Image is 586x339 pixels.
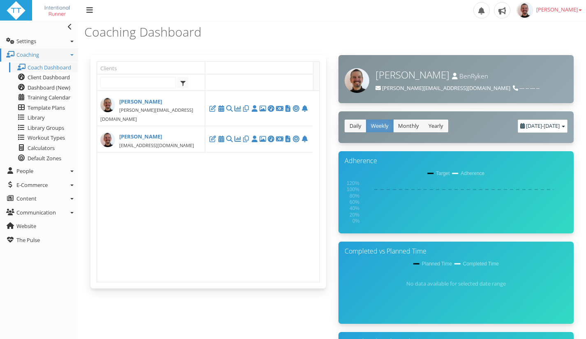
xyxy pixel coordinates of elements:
a: Progress images [259,104,267,112]
a: Library Groups [9,123,77,133]
span: Coach Dashboard [28,64,71,71]
text: 0% [352,218,360,224]
a: Dashboard (New) [9,83,77,93]
a: Profile [250,135,259,143]
a: Coach Dashboard [9,62,77,73]
h3: Adherence [345,157,568,165]
a: Default Zones [9,153,77,164]
span: Training Calendar [28,94,70,101]
a: Performance [234,135,242,143]
span: Client Dashboard [28,74,70,81]
a: Monthly [393,120,424,132]
img: f8fe0c634f4026adfcfc8096b3aed953 [517,2,533,18]
span: Template Plans [28,104,65,111]
a: [PERSON_NAME] [100,97,202,106]
a: Profile [250,104,259,112]
a: Client Training Dashboard [267,135,275,143]
text: 120% [347,180,359,186]
a: Calculators [9,143,77,153]
text: 40% [350,205,359,211]
a: Library [9,113,77,123]
a: Account [276,135,284,143]
span: People [16,167,33,175]
span: BenRyken [459,71,488,81]
span: Calculators [28,144,55,152]
span: Email [375,84,510,92]
a: Weekly [366,120,394,132]
a: Training Zones [292,135,300,143]
a: Training Calendar [9,92,77,103]
a: Submitted Forms [284,104,292,112]
span: Communication [16,209,56,216]
a: Performance [234,104,242,112]
span: The Pulse [16,236,40,244]
small: Username [452,71,488,81]
a: Clients [100,62,205,74]
a: Training Calendar [217,104,225,112]
span: select [178,77,188,88]
span: [PERSON_NAME] [536,6,582,13]
small: [EMAIL_ADDRESS][DOMAIN_NAME] [119,142,194,148]
span: --- -- --- -- [519,84,540,92]
a: Edit Client [208,104,217,112]
span: Phone number [513,84,540,92]
span: Content [16,195,37,202]
a: Yearly [424,120,448,132]
span: Settings [16,37,36,45]
div: - [518,120,567,133]
a: Training Zones [292,104,300,112]
a: Notifications [300,135,308,143]
text: 100% [347,187,359,192]
span: Library [28,114,45,121]
text: 80% [350,193,359,199]
img: ttbadgewhite_48x48.png [6,1,26,21]
span: E-Commerce [16,181,48,189]
a: Files [242,104,250,112]
span: [DATE] [526,122,542,129]
a: Template Plans [9,103,77,113]
a: Edit Client [208,135,217,143]
a: Files [242,135,250,143]
a: Training Calendar [217,135,225,143]
span: Website [16,222,36,230]
a: Account [276,104,284,112]
a: Client Training Dashboard [267,104,275,112]
a: Daily [345,120,366,132]
h3: Coaching Dashboard [84,25,329,39]
a: [PERSON_NAME] [100,132,202,141]
span: Library Groups [28,124,64,131]
span: Workout Types [28,134,65,141]
img: IntentionalRunnerFacebookV2.png [38,1,76,21]
span: Coaching [16,51,39,58]
span: [DATE] [544,122,560,129]
span: [PERSON_NAME] [375,68,449,81]
text: 20% [350,212,359,218]
div: No data available for selected date range [332,280,580,288]
a: Client Dashboard [9,72,77,83]
span: Dashboard (New) [28,84,70,91]
a: Workout Types [9,133,77,143]
a: Progress images [259,135,267,143]
span: [PERSON_NAME][EMAIL_ADDRESS][DOMAIN_NAME] [382,84,510,92]
a: Notifications [300,104,308,112]
a: Submitted Forms [284,135,292,143]
small: [PERSON_NAME][EMAIL_ADDRESS][DOMAIN_NAME] [100,107,193,122]
a: Activity Search [225,135,234,143]
span: Default Zones [28,155,61,162]
text: 60% [350,199,359,205]
a: Activity Search [225,104,234,112]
